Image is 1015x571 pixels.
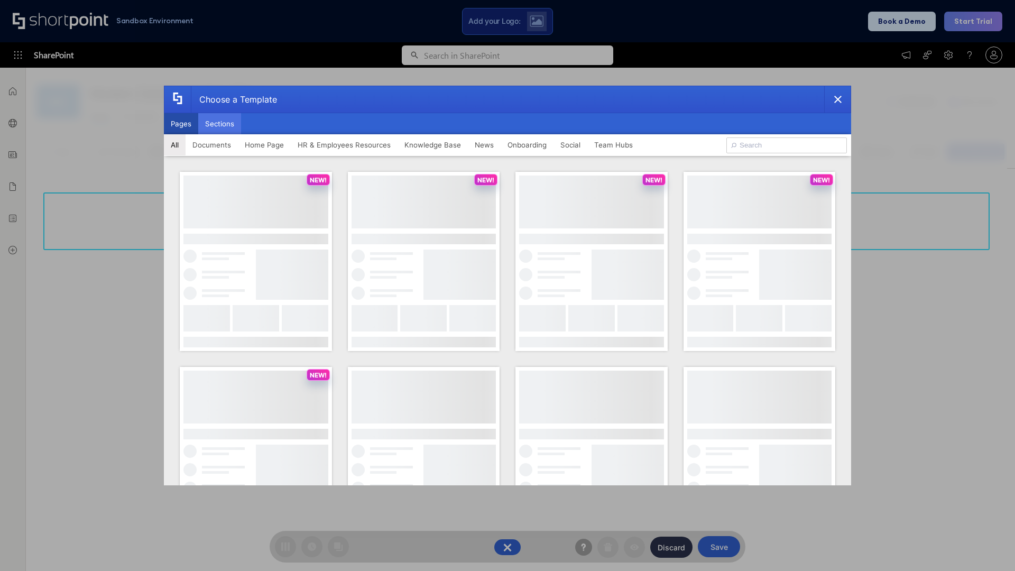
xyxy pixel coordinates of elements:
[726,137,847,153] input: Search
[962,520,1015,571] iframe: Chat Widget
[310,176,327,184] p: NEW!
[468,134,501,155] button: News
[398,134,468,155] button: Knowledge Base
[164,134,186,155] button: All
[164,113,198,134] button: Pages
[553,134,587,155] button: Social
[477,176,494,184] p: NEW!
[813,176,830,184] p: NEW!
[238,134,291,155] button: Home Page
[291,134,398,155] button: HR & Employees Resources
[164,86,851,485] div: template selector
[501,134,553,155] button: Onboarding
[645,176,662,184] p: NEW!
[191,86,277,113] div: Choose a Template
[587,134,640,155] button: Team Hubs
[198,113,241,134] button: Sections
[310,371,327,379] p: NEW!
[186,134,238,155] button: Documents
